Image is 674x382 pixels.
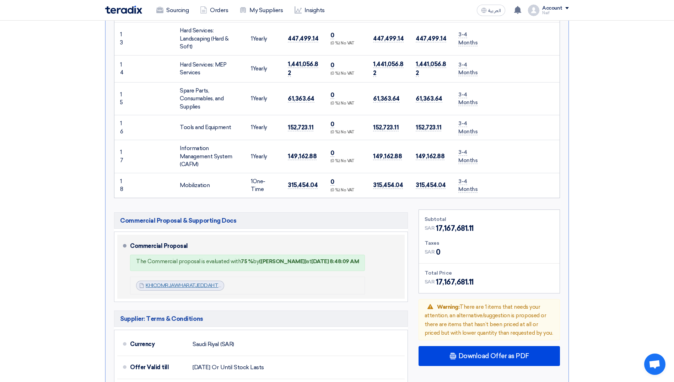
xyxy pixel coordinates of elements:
td: Yearly [245,140,282,173]
div: Spare Parts, Consumables, and Supplies [180,87,239,111]
span: 1 [251,65,253,72]
span: 1,441,056.82 [373,60,404,77]
div: Subtotal [425,216,554,223]
a: Orders [194,2,234,18]
span: 315,454.04 [373,181,403,189]
td: 15 [114,82,126,115]
div: Information Management System (CAFM) [180,144,239,169]
td: 17 [114,140,126,173]
td: Yearly [245,22,282,55]
button: العربية [477,5,505,16]
span: 1,441,056.82 [288,60,318,77]
div: Total Price [425,269,554,277]
a: KHICOMRJAWHARATJEDDAHTFMSERVICESv_1744529006322.pdf [146,282,299,288]
span: SAR [425,278,435,286]
span: 3-4 Months [458,149,478,164]
td: Yearly [245,55,282,82]
span: العربية [488,8,501,13]
span: 1 [251,124,253,131]
span: 17,167,681.11 [436,223,474,234]
div: (0 %) No VAT [330,187,362,193]
td: One-Time [245,173,282,198]
span: 1,441,056.82 [416,60,446,77]
span: 447,499.14 [288,35,318,42]
div: (0 %) No VAT [330,129,362,136]
span: Until Stock Lasts [220,364,264,371]
b: [DATE] 8:48:09 AM [311,258,359,265]
span: 0 [330,149,334,157]
span: 17,167,681.11 [436,277,474,287]
td: 16 [114,115,126,140]
div: Account [542,5,562,11]
span: 149,162.88 [288,153,317,160]
span: 3-4 Months [458,62,478,76]
span: 152,723.11 [288,124,313,131]
span: 152,723.11 [416,124,441,131]
td: Yearly [245,115,282,140]
span: 61,363.64 [288,95,314,102]
span: 315,454.04 [416,181,446,189]
span: 3-4 Months [458,120,478,135]
span: SAR [425,248,435,256]
td: 13 [114,22,126,55]
span: 0 [330,32,334,39]
td: Yearly [245,82,282,115]
a: Insights [289,2,330,18]
td: 18 [114,173,126,198]
span: There are 1 items that needs your attention, an alternative/suggestion is proposed or there are i... [425,304,553,336]
b: 75 % [241,258,253,265]
div: Currency [130,336,187,353]
span: 315,454.04 [288,181,318,189]
a: Sourcing [151,2,194,18]
span: 3-4 Months [458,31,478,46]
span: 447,499.14 [416,35,446,42]
span: 0 [330,178,334,186]
div: The Commercial proposal is evaluated with by at [136,258,359,265]
img: profile_test.png [528,5,539,16]
div: Saudi Riyal (SAR) [193,338,234,351]
span: 61,363.64 [373,95,400,102]
span: Or [212,364,219,371]
a: Open chat [644,354,665,375]
div: (0 %) No VAT [330,101,362,107]
div: (0 %) No VAT [330,158,362,164]
span: 1 [251,153,253,160]
div: Taxes [425,239,554,247]
span: 152,723.11 [373,124,399,131]
div: (0 %) No VAT [330,71,362,77]
span: 0 [330,91,334,99]
span: 1 [251,36,253,42]
div: Offer Valid till [130,359,187,376]
span: Download Offer as PDF [458,353,529,359]
div: Hard Services: MEP Services [180,61,239,77]
span: Commercial Proposal & Supporting Docs [120,216,236,225]
b: ([PERSON_NAME]) [259,258,306,265]
span: 149,162.88 [373,153,402,160]
img: Teradix logo [105,6,142,14]
div: Naif [542,11,569,15]
span: 0 [330,121,334,128]
span: 61,363.64 [416,95,442,102]
span: 1 [251,178,253,185]
span: 1 [251,95,253,102]
span: 447,499.14 [373,35,404,42]
span: 3-4 Months [458,178,478,193]
div: Hard Services: Landscaping (Hard & Soft) [180,27,239,51]
div: Commercial Proposal [130,238,396,255]
div: Mobilization [180,181,239,190]
span: [DATE] [193,364,210,371]
h5: Supplier: Terms & Conditions [114,311,408,327]
div: Tools and Equipment [180,123,239,132]
div: (0 %) No VAT [330,41,362,47]
a: My Suppliers [234,2,289,18]
span: SAR [425,224,435,232]
span: 3-4 Months [458,91,478,106]
td: 14 [114,55,126,82]
span: 149,162.88 [416,153,444,160]
span: 0 [330,62,334,69]
span: 0 [436,247,441,258]
span: Warning: [437,304,459,310]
